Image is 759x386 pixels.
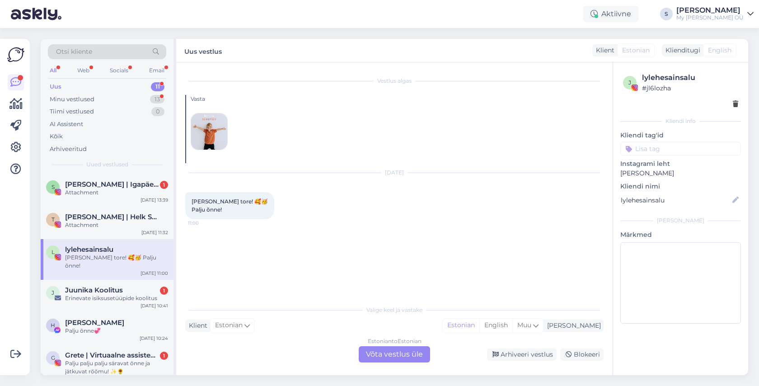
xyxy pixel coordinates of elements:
span: Juunika Koolitus [65,286,123,294]
div: Võta vestlus üle [359,346,430,362]
span: G [51,354,55,361]
div: Klient [185,321,207,330]
span: Sofia Murutar | Igapäevaelu toimetused emana☁️ [65,180,159,188]
span: T [52,216,55,223]
div: 1 [160,352,168,360]
div: English [479,319,512,332]
p: [PERSON_NAME] [620,169,741,178]
span: Muu [517,321,531,329]
div: [PERSON_NAME] tore! 🥰🥳 Palju õnne! [65,254,168,270]
div: 1 [160,287,168,295]
label: Uus vestlus [184,44,222,56]
div: Arhiveeri vestlus [487,348,557,361]
div: Tiimi vestlused [50,107,94,116]
span: Teele | Helk Stuudio [65,213,159,221]
div: [DATE] 11:32 [141,229,168,236]
div: Arhiveeritud [50,145,87,154]
div: S [660,8,673,20]
p: Kliendi nimi [620,182,741,191]
div: Vasta [191,95,604,103]
span: 11:00 [188,220,222,226]
div: [PERSON_NAME] [620,217,741,225]
div: [DATE] 11:00 [141,270,168,277]
span: English [708,46,731,55]
div: Aktiivne [583,6,638,22]
span: Otsi kliente [56,47,92,56]
span: Estonian [215,320,243,330]
div: Attachment [65,221,168,229]
a: [PERSON_NAME]My [PERSON_NAME] OÜ [676,7,754,21]
span: l [52,249,55,255]
div: Palju õnne💞 [65,327,168,335]
div: Vestlus algas [185,77,604,85]
span: [PERSON_NAME] tore! 🥰🥳 Palju õnne! [192,198,268,213]
div: 0 [151,107,164,116]
div: 11 [151,82,164,91]
div: # jl6lozha [642,83,738,93]
span: lylehesainsalu [65,245,113,254]
span: J [52,289,54,296]
span: j [628,79,631,86]
div: All [48,65,58,76]
span: Uued vestlused [86,160,128,169]
div: Minu vestlused [50,95,94,104]
span: Helen Klettenberg [65,319,124,327]
p: Instagrami leht [620,159,741,169]
div: Uus [50,82,61,91]
div: Email [147,65,166,76]
span: H [51,322,55,329]
img: attachment [191,113,227,150]
div: Attachment [65,188,168,197]
div: My [PERSON_NAME] OÜ [676,14,744,21]
div: Kliendi info [620,117,741,125]
span: S [52,184,55,190]
div: Palju palju palju säravat õnne ja jätkuvat rõõmu! ✨️🌻 [65,359,168,376]
div: 13 [150,95,164,104]
div: [DATE] 10:24 [140,335,168,342]
div: [PERSON_NAME] [676,7,744,14]
div: Kõik [50,132,63,141]
div: Blokeeri [560,348,604,361]
div: Socials [108,65,130,76]
div: Erinevate isiksusetüüpide koolitus [65,294,168,302]
div: Klient [592,46,614,55]
div: AI Assistent [50,120,83,129]
img: Askly Logo [7,46,24,63]
div: 1 [160,181,168,189]
div: Web [75,65,91,76]
p: Kliendi tag'id [620,131,741,140]
p: Märkmed [620,230,741,240]
input: Lisa nimi [621,195,731,205]
div: Estonian to Estonian [368,337,422,345]
div: Estonian [443,319,479,332]
div: [DATE] [185,169,604,177]
div: [DATE] 13:39 [141,197,168,203]
input: Lisa tag [620,142,741,155]
div: [PERSON_NAME] [543,321,601,330]
span: Estonian [622,46,650,55]
div: [DATE] 10:41 [141,302,168,309]
div: lylehesainsalu [642,72,738,83]
div: Klienditugi [662,46,700,55]
div: Valige keel ja vastake [185,306,604,314]
span: Grete | Virtuaalne assistent | Sotsiaalmeedia spetsialist | UGC [65,351,159,359]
